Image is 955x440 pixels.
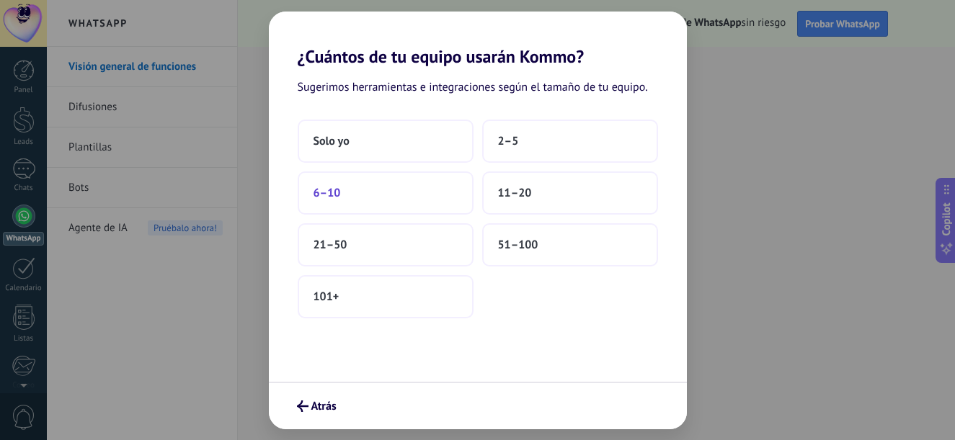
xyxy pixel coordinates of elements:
span: 6–10 [314,186,341,200]
button: 6–10 [298,171,474,215]
span: Solo yo [314,134,350,148]
button: 21–50 [298,223,474,266]
span: 101+ [314,289,339,304]
span: 2–5 [498,134,519,148]
span: Atrás [311,401,337,411]
span: 51–100 [498,238,538,252]
span: 21–50 [314,238,347,252]
button: 11–20 [482,171,658,215]
button: 2–5 [482,120,658,163]
button: Solo yo [298,120,474,163]
button: Atrás [290,394,343,418]
span: Sugerimos herramientas e integraciones según el tamaño de tu equipo. [298,78,648,97]
span: 11–20 [498,186,532,200]
h2: ¿Cuántos de tu equipo usarán Kommo? [269,12,687,67]
button: 51–100 [482,223,658,266]
button: 101+ [298,275,474,318]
